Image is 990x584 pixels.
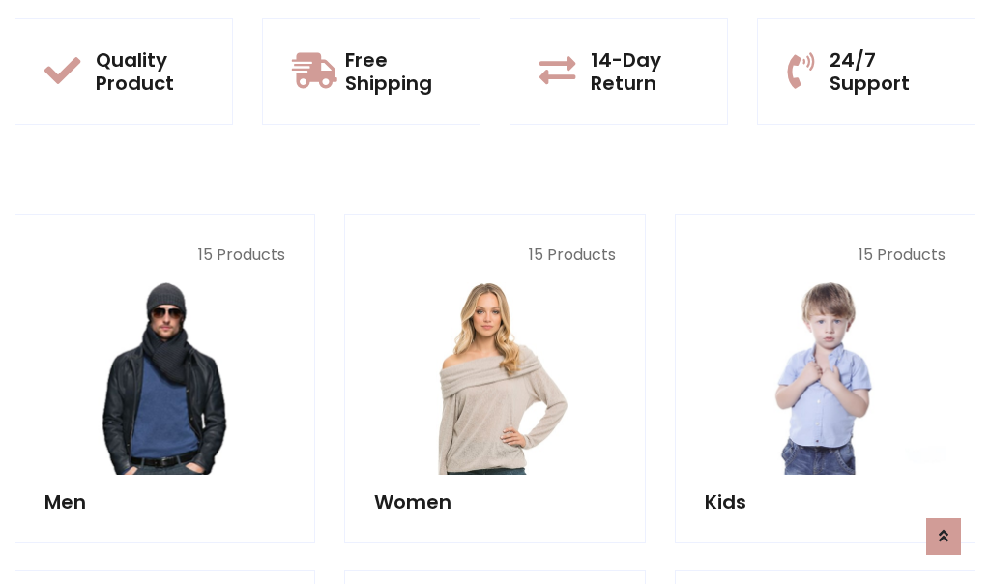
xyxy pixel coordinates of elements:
p: 15 Products [44,244,285,267]
h5: Women [374,490,615,513]
h5: Free Shipping [345,48,451,95]
h5: Kids [705,490,946,513]
h5: 14-Day Return [591,48,698,95]
h5: Quality Product [96,48,203,95]
p: 15 Products [374,244,615,267]
p: 15 Products [705,244,946,267]
h5: Men [44,490,285,513]
h5: 24/7 Support [830,48,946,95]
